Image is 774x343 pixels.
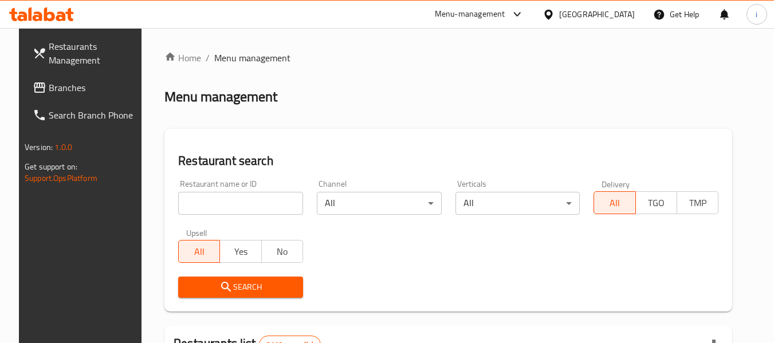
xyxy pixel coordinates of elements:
[23,33,148,74] a: Restaurants Management
[682,195,714,211] span: TMP
[261,240,303,263] button: No
[49,108,139,122] span: Search Branch Phone
[635,191,677,214] button: TGO
[559,8,635,21] div: [GEOGRAPHIC_DATA]
[23,101,148,129] a: Search Branch Phone
[225,243,257,260] span: Yes
[54,140,72,155] span: 1.0.0
[49,81,139,94] span: Branches
[164,51,732,65] nav: breadcrumb
[435,7,505,21] div: Menu-management
[23,74,148,101] a: Branches
[206,51,210,65] li: /
[164,88,277,106] h2: Menu management
[602,180,630,188] label: Delivery
[594,191,635,214] button: All
[677,191,718,214] button: TMP
[183,243,215,260] span: All
[25,159,77,174] span: Get support on:
[25,140,53,155] span: Version:
[178,240,220,263] button: All
[164,51,201,65] a: Home
[455,192,580,215] div: All
[214,51,290,65] span: Menu management
[186,228,207,236] label: Upsell
[49,40,139,67] span: Restaurants Management
[178,277,303,298] button: Search
[178,192,303,215] input: Search for restaurant name or ID..
[599,195,631,211] span: All
[178,152,718,169] h2: Restaurant search
[187,280,294,294] span: Search
[25,171,97,186] a: Support.OpsPlatform
[317,192,442,215] div: All
[756,8,757,21] span: i
[266,243,298,260] span: No
[641,195,673,211] span: TGO
[219,240,261,263] button: Yes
